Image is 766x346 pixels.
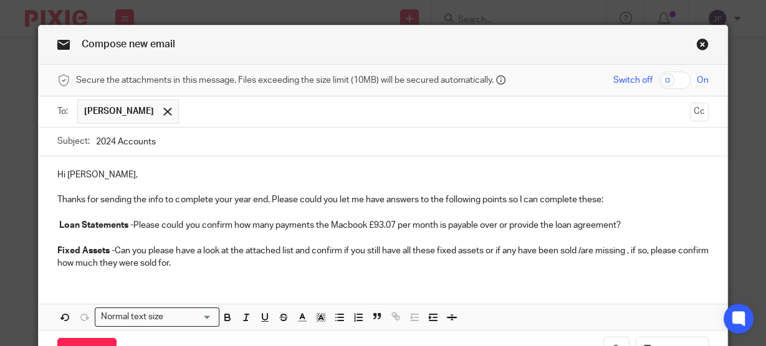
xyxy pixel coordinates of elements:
div: Search for option [95,307,219,327]
label: To: [57,105,71,118]
span: Normal text size [98,311,166,324]
p: Please could you confirm how many payments the Macbook £93.07 per month is payable over or provid... [57,219,708,231]
strong: Fixed Assets - [57,246,115,255]
span: Compose new email [82,39,175,49]
input: Search for option [167,311,212,324]
span: Secure the attachments in this message. Files exceeding the size limit (10MB) will be secured aut... [76,74,493,86]
p: Thanks for sending the info to complete your year end. Please could you let me have answers to th... [57,194,708,206]
span: Switch off [613,74,653,86]
label: Subject: [57,135,90,147]
span: [PERSON_NAME] [84,105,154,118]
strong: - [130,221,133,230]
span: On [697,74,709,86]
strong: Loan Statements [59,221,128,230]
p: Can you please have a look at the attached list and confirm if you still have all these fixed ass... [57,245,708,270]
a: Close this dialog window [696,38,709,55]
p: Hi [PERSON_NAME], [57,169,708,181]
button: Cc [690,103,709,121]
